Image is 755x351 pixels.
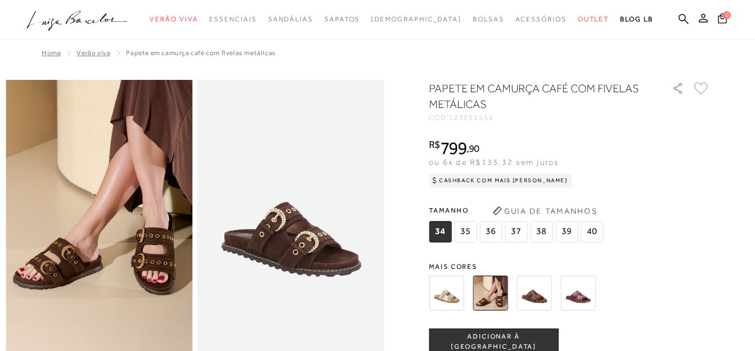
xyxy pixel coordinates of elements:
a: noSubCategoriesText [150,9,198,30]
h1: PAPETE EM CAMURÇA CAFÉ COM FIVELAS METÁLICAS [429,80,640,112]
span: 40 [581,221,603,242]
span: Acessórios [516,15,567,23]
span: 34 [429,221,451,242]
a: noSubCategoriesText [516,9,567,30]
a: noSubCategoriesText [578,9,609,30]
a: noSubCategoriesText [473,9,504,30]
span: 39 [555,221,578,242]
a: noSubCategoriesText [324,9,360,30]
a: noSubCategoriesText [209,9,256,30]
div: Cashback com Mais [PERSON_NAME] [429,174,572,187]
div: CÓD: [429,114,654,121]
span: Sandálias [268,15,313,23]
button: 0 [715,12,730,28]
span: ou 6x de R$133,32 sem juros [429,157,559,166]
span: Verão Viva [150,15,198,23]
span: Essenciais [209,15,256,23]
a: noSubCategoriesText [371,9,462,30]
span: 36 [480,221,502,242]
span: 123501556 [449,114,494,121]
button: Guia de Tamanhos [489,202,601,220]
span: 38 [530,221,553,242]
span: PAPETE EM CAMURÇA CAFÉ COM FIVELAS METÁLICAS [126,49,275,57]
span: 35 [454,221,477,242]
span: Sapatos [324,15,360,23]
img: PAPETE EM CAMURÇA CAFÉ COM FIVELAS METÁLICAS [473,276,508,310]
img: PAPETE TRATORADA WESTERN CROCO TINTO [560,276,595,310]
img: PAPETE TRATORADA WESTERN croco chocolate [517,276,551,310]
a: BLOG LB [620,9,653,30]
span: 37 [505,221,527,242]
a: noSubCategoriesText [268,9,313,30]
span: Bolsas [473,15,504,23]
a: Home [42,49,61,57]
span: Outlet [578,15,609,23]
span: 799 [440,138,467,158]
span: Mais cores [429,263,710,270]
i: , [467,143,480,154]
i: R$ [429,139,440,150]
span: Tamanho [429,202,606,219]
span: 90 [469,142,480,154]
span: BLOG LB [620,15,653,23]
img: PAPETE DOURADA COM FIVELAS METÁLICAS [429,276,464,310]
a: Verão Viva [76,49,110,57]
span: 0 [723,11,731,19]
span: [DEMOGRAPHIC_DATA] [371,15,462,23]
